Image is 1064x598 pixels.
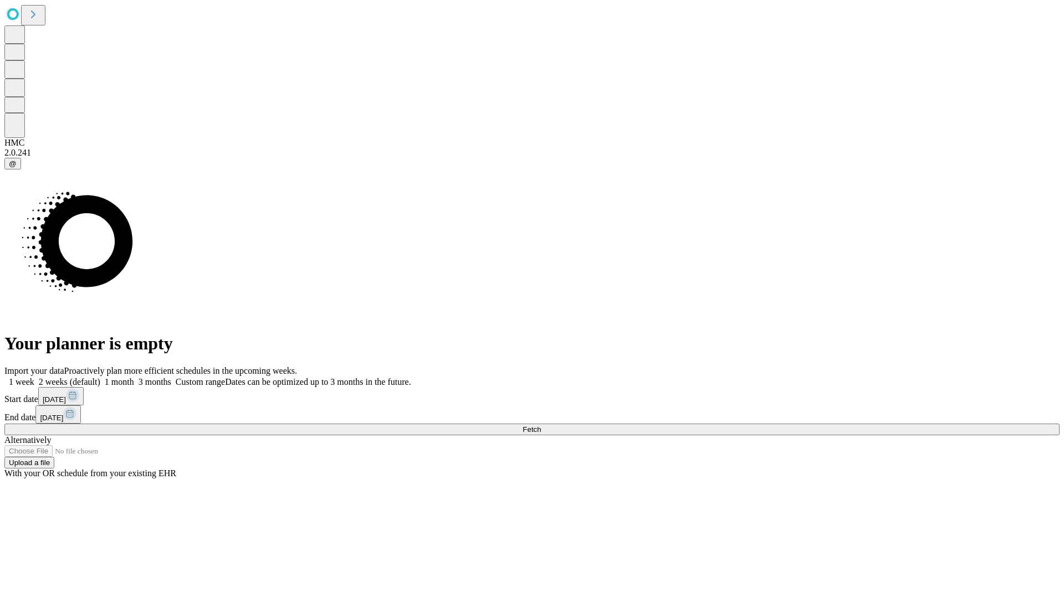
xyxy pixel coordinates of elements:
[38,387,84,405] button: [DATE]
[4,138,1060,148] div: HMC
[4,366,64,375] span: Import your data
[523,425,541,434] span: Fetch
[4,148,1060,158] div: 2.0.241
[105,377,134,386] span: 1 month
[35,405,81,424] button: [DATE]
[64,366,297,375] span: Proactively plan more efficient schedules in the upcoming weeks.
[9,377,34,386] span: 1 week
[4,468,176,478] span: With your OR schedule from your existing EHR
[176,377,225,386] span: Custom range
[4,405,1060,424] div: End date
[139,377,171,386] span: 3 months
[4,457,54,468] button: Upload a file
[4,333,1060,354] h1: Your planner is empty
[39,377,100,386] span: 2 weeks (default)
[43,395,66,404] span: [DATE]
[225,377,411,386] span: Dates can be optimized up to 3 months in the future.
[9,159,17,168] span: @
[4,435,51,445] span: Alternatively
[4,424,1060,435] button: Fetch
[40,414,63,422] span: [DATE]
[4,387,1060,405] div: Start date
[4,158,21,169] button: @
